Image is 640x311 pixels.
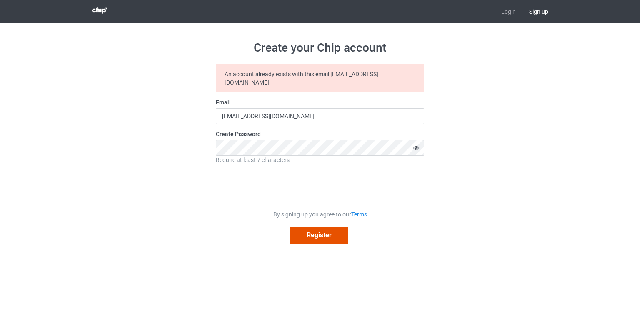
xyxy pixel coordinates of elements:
[216,64,424,92] div: An account already exists with this email [EMAIL_ADDRESS][DOMAIN_NAME]
[216,98,424,107] label: Email
[92,7,107,14] img: 3d383065fc803cdd16c62507c020ddf8.png
[216,156,424,164] div: Require at least 7 characters
[216,210,424,219] div: By signing up you agree to our
[351,211,367,218] a: Terms
[216,40,424,55] h1: Create your Chip account
[290,227,348,244] button: Register
[257,170,383,202] iframe: reCAPTCHA
[216,130,424,138] label: Create Password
